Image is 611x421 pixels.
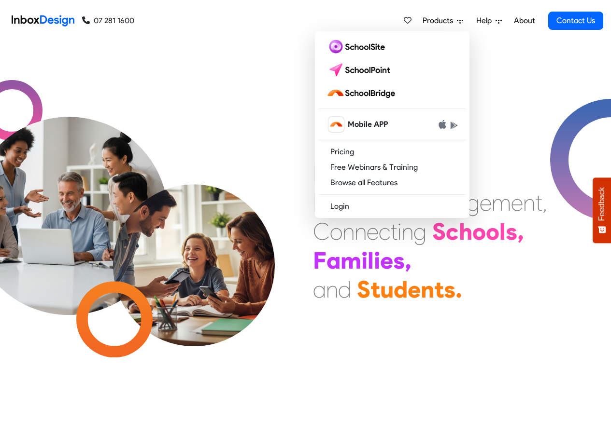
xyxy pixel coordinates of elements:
[319,144,466,160] a: Pricing
[413,217,426,246] div: g
[341,246,361,275] div: m
[348,119,388,130] span: Mobile APP
[313,188,325,217] div: E
[328,117,344,132] img: schoolbridge icon
[467,188,480,217] div: g
[368,246,374,275] div: l
[444,275,455,304] div: s
[313,159,332,188] div: M
[472,217,486,246] div: o
[511,11,538,30] a: About
[313,275,326,304] div: a
[390,217,398,246] div: t
[523,188,535,217] div: n
[327,85,399,101] img: schoolbridge logo
[511,188,523,217] div: e
[342,217,355,246] div: n
[330,217,342,246] div: o
[472,11,506,30] a: Help
[313,246,327,275] div: F
[319,113,466,136] a: schoolbridge icon Mobile APP
[361,246,368,275] div: i
[338,275,351,304] div: d
[398,217,401,246] div: i
[535,188,542,217] div: t
[315,31,469,218] div: Products
[421,275,434,304] div: n
[486,217,499,246] div: o
[319,160,466,175] a: Free Webinars & Training
[506,217,517,246] div: s
[327,39,389,54] img: schoolsite logo
[313,217,330,246] div: C
[593,177,611,243] button: Feedback - Show survey
[367,217,379,246] div: e
[401,217,413,246] div: n
[327,246,341,275] div: a
[379,217,390,246] div: c
[419,11,467,30] a: Products
[492,188,511,217] div: m
[434,275,444,304] div: t
[380,275,394,304] div: u
[423,15,457,27] span: Products
[380,246,393,275] div: e
[446,217,459,246] div: c
[517,217,524,246] div: ,
[82,15,134,27] a: 07 281 1600
[408,275,421,304] div: e
[476,15,496,27] span: Help
[405,246,412,275] div: ,
[374,246,380,275] div: i
[319,199,466,214] a: Login
[459,217,472,246] div: h
[357,275,370,304] div: S
[327,62,395,78] img: schoolpoint logo
[542,188,547,217] div: ,
[455,275,462,304] div: .
[394,275,408,304] div: d
[548,12,603,30] a: Contact Us
[370,275,380,304] div: t
[355,217,367,246] div: n
[597,187,606,221] span: Feedback
[326,275,338,304] div: n
[313,159,547,304] div: Maximising Efficient & Engagement, Connecting Schools, Families, and Students.
[432,217,446,246] div: S
[480,188,492,217] div: e
[93,144,295,346] img: parents_with_child.png
[393,246,405,275] div: s
[319,175,466,190] a: Browse all Features
[499,217,506,246] div: l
